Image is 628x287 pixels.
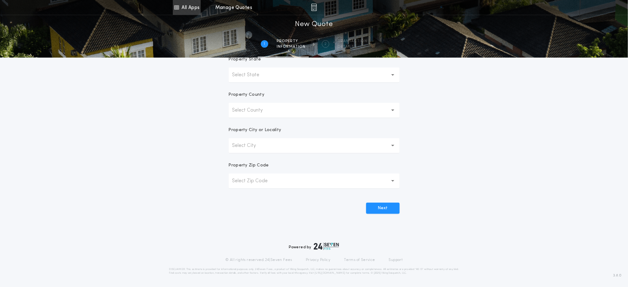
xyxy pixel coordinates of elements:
a: Privacy Policy [306,258,331,263]
button: Select State [229,68,400,82]
p: DISCLAIMER: This estimate is provided for informational purposes only. 24|Seven Fees, a product o... [169,267,459,275]
p: Select State [232,71,270,79]
img: logo [314,243,339,250]
p: Select Zip Code [232,177,278,185]
a: Terms of Service [344,258,375,263]
button: Select City [229,138,400,153]
p: Select County [232,107,273,114]
button: Select County [229,103,400,118]
p: © All rights reserved. 24|Seven Fees [225,258,292,263]
img: vs-icon [438,4,445,11]
span: information [277,44,306,49]
span: Property [277,39,306,44]
p: Property Zip Code [229,162,269,169]
h2: 2 [324,42,327,46]
span: details [338,44,367,49]
h2: 1 [264,42,265,46]
img: img [311,4,317,11]
a: [URL][DOMAIN_NAME] [314,272,345,274]
button: Next [366,203,400,214]
button: Select Zip Code [229,174,400,188]
p: Property City or Locality [229,127,281,133]
h1: New Quote [295,20,333,29]
div: Powered by [289,243,339,250]
p: Property State [229,56,261,63]
span: Transaction [338,39,367,44]
p: Select City [232,142,266,149]
a: Support [389,258,403,263]
span: 3.8.0 [613,273,622,278]
p: Property County [229,92,265,98]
